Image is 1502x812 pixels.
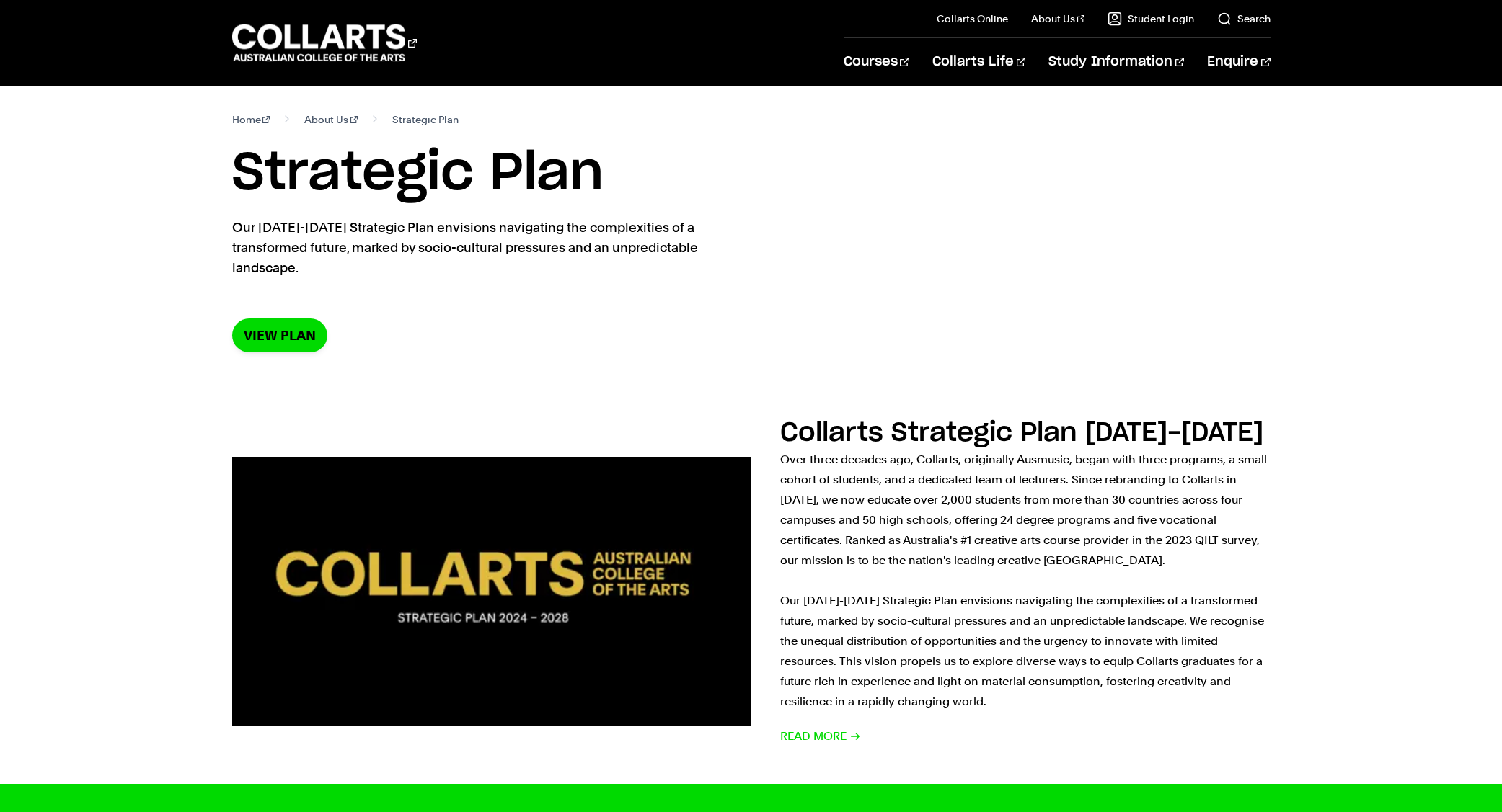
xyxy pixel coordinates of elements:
[1031,12,1084,26] a: About Us
[1048,38,1184,86] a: Study Information
[780,726,861,746] span: Read more
[232,141,1271,206] h1: Strategic Plan
[232,318,327,352] a: View Plan
[780,450,1271,712] p: Over three decades ago, Collarts, originally Ausmusic, began with three programs, a small cohort ...
[1207,38,1270,86] a: Enquire
[232,421,1271,761] a: Collarts Strategic Plan [DATE]-[DATE] Over three decades ago, Collarts, originally Ausmusic, bega...
[304,110,358,130] a: About Us
[1108,12,1194,26] a: Student Login
[937,12,1008,26] a: Collarts Online
[844,38,909,86] a: Courses
[932,38,1025,86] a: Collarts Life
[780,420,1263,446] h2: Collarts Strategic Plan [DATE]-[DATE]
[232,110,270,130] a: Home
[392,110,459,130] span: Strategic Plan
[1217,12,1271,26] a: Search
[232,22,417,63] div: Go to homepage
[232,218,759,278] p: Our [DATE]-[DATE] Strategic Plan envisions navigating the complexities of a transformed future, m...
